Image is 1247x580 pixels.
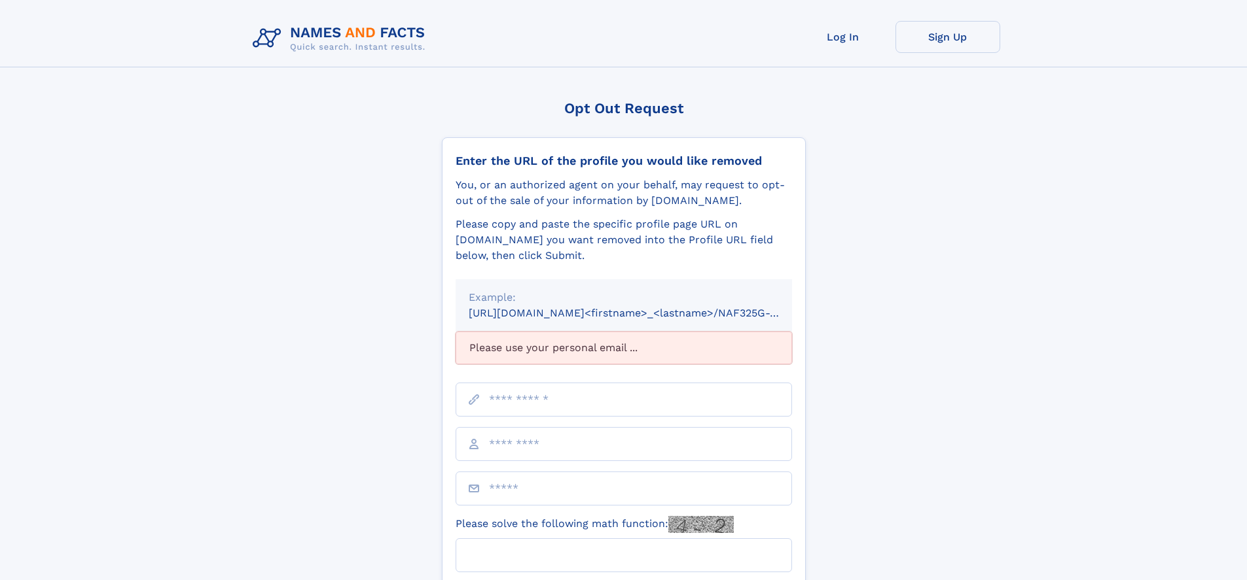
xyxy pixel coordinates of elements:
label: Please solve the following math function: [456,516,734,533]
div: Opt Out Request [442,100,806,116]
div: Please use your personal email ... [456,332,792,364]
div: Example: [469,290,779,305]
div: Enter the URL of the profile you would like removed [456,154,792,168]
img: Logo Names and Facts [247,21,436,56]
small: [URL][DOMAIN_NAME]<firstname>_<lastname>/NAF325G-xxxxxxxx [469,307,817,319]
a: Sign Up [895,21,1000,53]
a: Log In [791,21,895,53]
div: Please copy and paste the specific profile page URL on [DOMAIN_NAME] you want removed into the Pr... [456,216,792,264]
div: You, or an authorized agent on your behalf, may request to opt-out of the sale of your informatio... [456,177,792,209]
